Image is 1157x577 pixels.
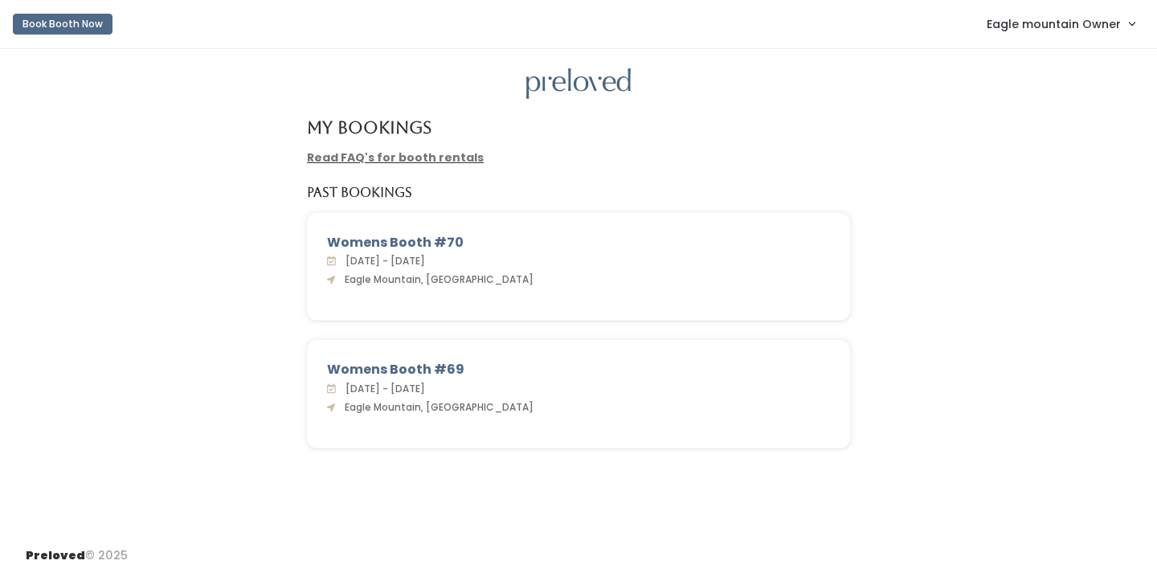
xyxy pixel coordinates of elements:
[307,149,484,166] a: Read FAQ's for booth rentals
[338,400,534,414] span: Eagle Mountain, [GEOGRAPHIC_DATA]
[338,272,534,286] span: Eagle Mountain, [GEOGRAPHIC_DATA]
[987,15,1121,33] span: Eagle mountain Owner
[339,382,425,395] span: [DATE] - [DATE]
[526,68,631,100] img: preloved logo
[971,6,1151,41] a: Eagle mountain Owner
[327,360,830,379] div: Womens Booth #69
[13,6,112,42] a: Book Booth Now
[339,254,425,268] span: [DATE] - [DATE]
[307,118,431,137] h4: My Bookings
[26,534,128,564] div: © 2025
[13,14,112,35] button: Book Booth Now
[26,547,85,563] span: Preloved
[327,233,830,252] div: Womens Booth #70
[307,186,412,200] h5: Past Bookings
